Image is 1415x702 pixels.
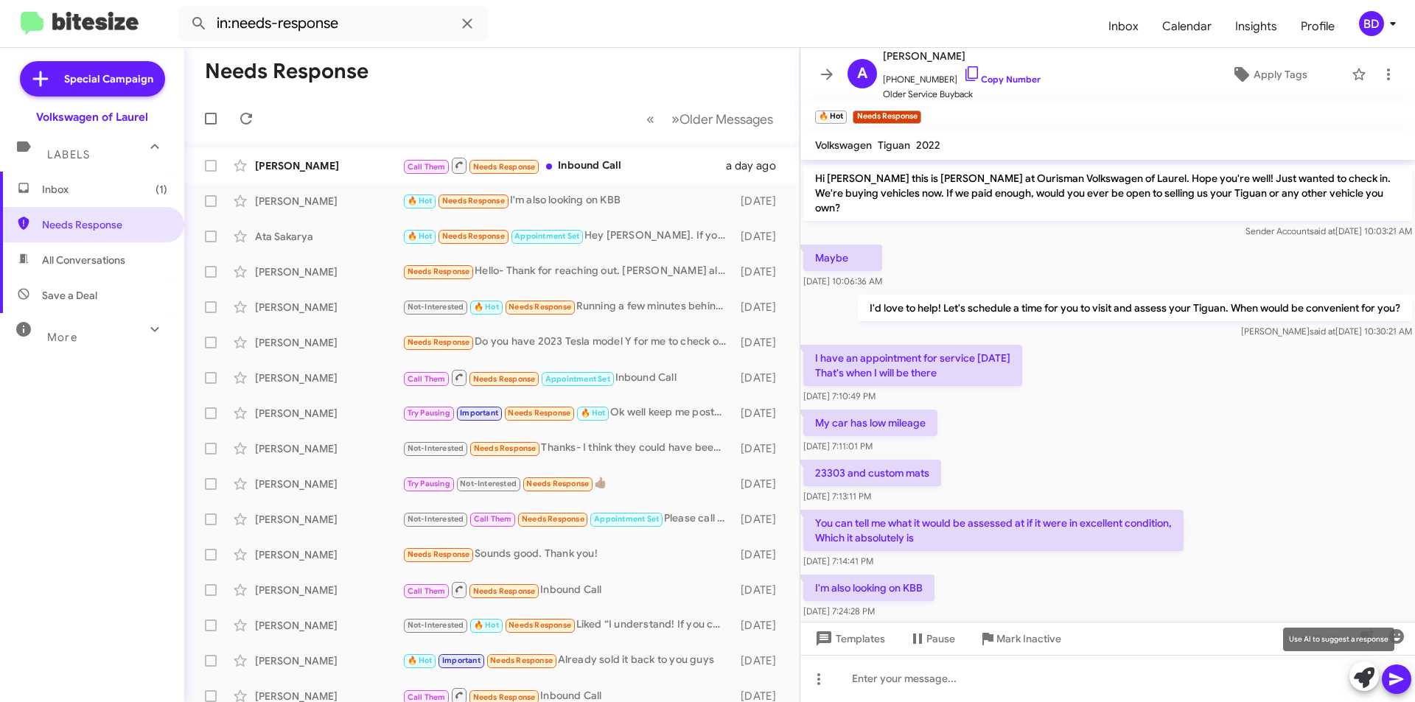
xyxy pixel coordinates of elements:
[255,618,402,633] div: [PERSON_NAME]
[408,408,450,418] span: Try Pausing
[402,368,733,387] div: Inbound Call
[1289,5,1346,48] span: Profile
[638,104,782,134] nav: Page navigation example
[733,477,788,491] div: [DATE]
[47,331,77,344] span: More
[460,408,498,418] span: Important
[408,692,446,702] span: Call Them
[803,460,941,486] p: 23303 and custom mats
[803,555,873,566] span: [DATE] 7:14:41 PM
[1097,5,1150,48] span: Inbox
[460,479,517,488] span: Not-Interested
[803,606,875,617] span: [DATE] 7:24:28 PM
[408,620,464,630] span: Not-Interested
[402,298,733,315] div: Running a few minutes behind. My apologies.
[1359,11,1384,36] div: BD
[815,138,872,152] span: Volkswagen
[733,194,788,208] div: [DATE]
[878,138,910,152] span: Tiguan
[42,288,97,303] span: Save a Deal
[442,196,505,206] span: Needs Response
[255,477,402,491] div: [PERSON_NAME]
[916,138,940,152] span: 2022
[408,443,464,453] span: Not-Interested
[408,337,470,347] span: Needs Response
[733,371,788,385] div: [DATE]
[803,390,876,401] span: [DATE] 7:10:49 PM
[803,410,937,436] p: My car has low mileage
[255,158,402,173] div: [PERSON_NAME]
[1150,5,1223,48] a: Calendar
[402,404,733,421] div: Ok well keep me posted.
[733,229,788,244] div: [DATE]
[733,264,788,279] div: [DATE]
[803,345,1022,386] p: I have an appointment for service [DATE] That's when I will be there
[883,87,1041,102] span: Older Service Buyback
[853,110,920,124] small: Needs Response
[408,302,464,312] span: Not-Interested
[733,300,788,315] div: [DATE]
[47,148,90,161] span: Labels
[581,408,606,418] span: 🔥 Hot
[408,656,433,665] span: 🔥 Hot
[637,104,663,134] button: Previous
[858,295,1412,321] p: I'd love to help! Let's schedule a time for you to visit and assess your Tiguan. When would be co...
[726,158,788,173] div: a day ago
[402,263,733,280] div: Hello- Thank for reaching out. [PERSON_NAME] also sent a text, but I haven't had a chance to resp...
[812,625,885,652] span: Templates
[408,196,433,206] span: 🔥 Hot
[1241,326,1412,337] span: [PERSON_NAME] [DATE] 10:30:21 AM
[803,575,934,601] p: I'm also looking on KBB
[1223,5,1289,48] a: Insights
[522,514,584,524] span: Needs Response
[803,245,882,271] p: Maybe
[733,406,788,421] div: [DATE]
[442,231,505,241] span: Needs Response
[733,335,788,350] div: [DATE]
[996,625,1061,652] span: Mark Inactive
[402,440,733,457] div: Thanks- I think they could have been more efficient but the car is nice
[1193,61,1344,88] button: Apply Tags
[963,74,1041,85] a: Copy Number
[255,300,402,315] div: [PERSON_NAME]
[42,182,167,197] span: Inbox
[663,104,782,134] button: Next
[733,547,788,562] div: [DATE]
[64,71,153,86] span: Special Campaign
[474,514,512,524] span: Call Them
[178,6,488,41] input: Search
[255,406,402,421] div: [PERSON_NAME]
[803,165,1412,221] p: Hi [PERSON_NAME] this is [PERSON_NAME] at Ourisman Volkswagen of Laurel. Hope you're well! Just w...
[473,586,536,596] span: Needs Response
[509,302,571,312] span: Needs Response
[402,510,733,527] div: Please call me at [PHONE_NUMBER]
[526,479,589,488] span: Needs Response
[42,217,167,232] span: Needs Response
[474,443,537,453] span: Needs Response
[967,625,1073,652] button: Mark Inactive
[474,620,499,630] span: 🔥 Hot
[408,374,446,384] span: Call Them
[800,625,897,652] button: Templates
[490,656,553,665] span: Needs Response
[733,512,788,527] div: [DATE]
[408,586,446,596] span: Call Them
[36,110,148,124] div: Volkswagen of Laurel
[402,192,733,209] div: I'm also looking on KBB
[1254,61,1307,88] span: Apply Tags
[402,652,733,669] div: Already sold it back to you guys
[473,162,536,172] span: Needs Response
[1283,628,1394,651] div: Use AI to suggest a response
[402,228,733,245] div: Hey [PERSON_NAME]. If you say 21 for the camry on an agreed terms, i'll come in with my cashiers ...
[20,61,165,96] a: Special Campaign
[442,656,481,665] span: Important
[402,475,733,492] div: 👍🏾
[1245,225,1412,236] span: Sender Account [DATE] 10:03:21 AM
[883,65,1041,87] span: [PHONE_NUMBER]
[255,583,402,597] div: [PERSON_NAME]
[1310,225,1335,236] span: said at
[205,60,368,83] h1: Needs Response
[803,510,1184,551] p: You can tell me what it would be assessed at if it were in excellent condition, Which it absolute...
